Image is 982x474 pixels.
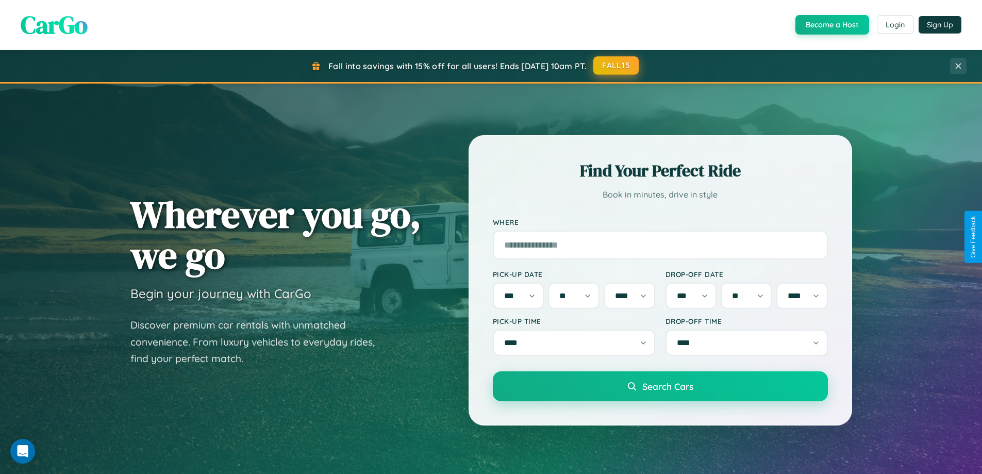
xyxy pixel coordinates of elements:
h1: Wherever you go, we go [130,194,421,275]
label: Drop-off Date [665,270,828,279]
div: Give Feedback [970,216,977,258]
label: Pick-up Date [493,270,655,279]
span: Search Cars [642,381,693,392]
label: Where [493,218,828,226]
div: Open Intercom Messenger [10,439,35,464]
label: Drop-off Time [665,317,828,325]
button: Search Cars [493,371,828,401]
button: Sign Up [919,16,961,34]
p: Discover premium car rentals with unmatched convenience. From luxury vehicles to everyday rides, ... [130,317,388,367]
button: Become a Host [795,15,869,35]
h2: Find Your Perfect Ride [493,159,828,182]
label: Pick-up Time [493,317,655,325]
button: Login [877,15,913,34]
p: Book in minutes, drive in style [493,187,828,202]
span: CarGo [21,8,88,42]
button: FALL15 [593,56,639,75]
span: Fall into savings with 15% off for all users! Ends [DATE] 10am PT. [328,61,587,71]
h3: Begin your journey with CarGo [130,286,311,301]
